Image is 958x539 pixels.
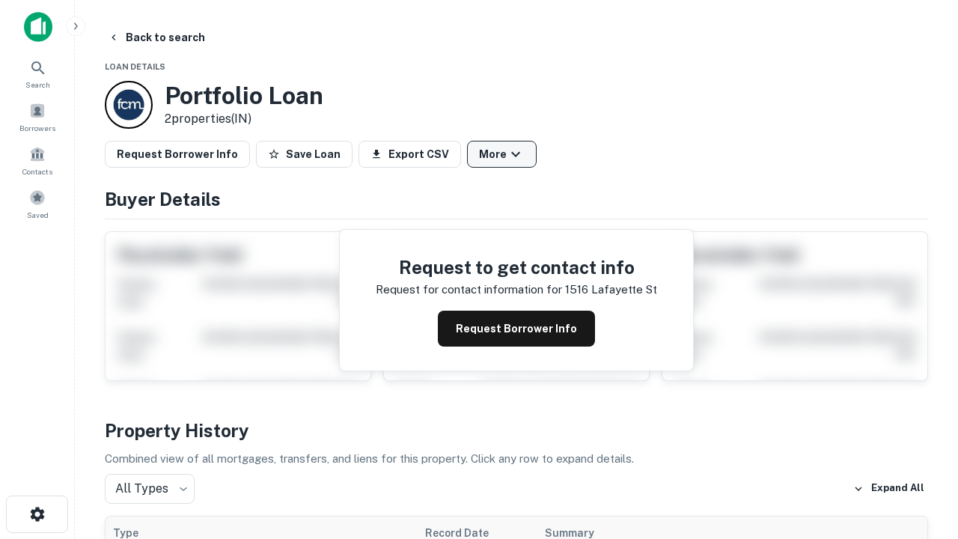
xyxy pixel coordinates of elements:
p: Request for contact information for [376,281,562,299]
img: capitalize-icon.png [24,12,52,42]
button: Save Loan [256,141,353,168]
span: Saved [27,209,49,221]
button: Request Borrower Info [105,141,250,168]
button: Export CSV [359,141,461,168]
a: Search [4,53,70,94]
span: Borrowers [19,122,55,134]
h4: Property History [105,417,928,444]
a: Saved [4,183,70,224]
span: Search [25,79,50,91]
span: Loan Details [105,62,165,71]
button: Expand All [849,478,928,500]
button: Back to search [102,24,211,51]
h3: Portfolio Loan [165,82,323,110]
span: Contacts [22,165,52,177]
p: 1516 lafayette st [565,281,657,299]
iframe: Chat Widget [883,419,958,491]
a: Contacts [4,140,70,180]
p: Combined view of all mortgages, transfers, and liens for this property. Click any row to expand d... [105,450,928,468]
a: Borrowers [4,97,70,137]
button: More [467,141,537,168]
div: All Types [105,474,195,504]
h4: Buyer Details [105,186,928,213]
p: 2 properties (IN) [165,110,323,128]
button: Request Borrower Info [438,311,595,347]
h4: Request to get contact info [376,254,657,281]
